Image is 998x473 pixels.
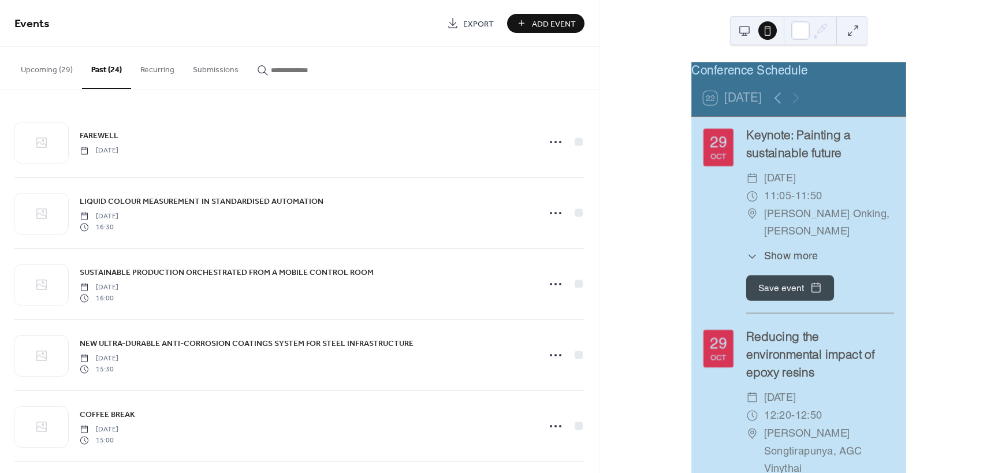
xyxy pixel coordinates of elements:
div: ​ [746,389,758,407]
span: 15:30 [80,364,118,374]
span: - [791,187,795,205]
span: [PERSON_NAME] Onking, [PERSON_NAME] [764,205,894,241]
span: [DATE] [764,389,796,407]
span: [DATE] [80,353,118,364]
div: ​ [746,205,758,223]
span: LIQUID COLOUR MEASUREMENT IN STANDARDISED AUTOMATION [80,196,323,208]
div: 29 [710,336,727,351]
button: Submissions [184,47,248,88]
span: 11:05 [764,187,791,205]
span: 11:50 [795,187,822,205]
a: NEW ULTRA-DURABLE ANTI-CORROSION COATINGS SYSTEM FOR STEEL INFRASTRUCTURE [80,337,414,350]
span: COFFEE BREAK [80,409,135,421]
span: [DATE] [80,146,118,156]
span: - [791,407,795,424]
span: [DATE] [80,211,118,222]
a: SUSTAINABLE PRODUCTION ORCHESTRATED FROM A MOBILE CONTROL ROOM [80,266,374,279]
span: [DATE] [80,424,118,435]
span: 12:50 [795,407,822,424]
div: ​ [746,169,758,187]
span: [DATE] [764,169,796,187]
button: Save event [746,275,834,301]
span: [DATE] [80,282,118,293]
span: 16:00 [80,293,118,303]
div: Oct [710,153,726,161]
button: ​Show more [746,248,818,264]
span: 16:30 [80,222,118,232]
span: Events [14,13,50,35]
button: Upcoming (29) [12,47,82,88]
span: NEW ULTRA-DURABLE ANTI-CORROSION COATINGS SYSTEM FOR STEEL INFRASTRUCTURE [80,338,414,350]
span: Export [463,18,494,30]
span: Show more [764,248,818,264]
div: ​ [746,407,758,424]
span: 15:00 [80,435,118,445]
a: FAREWELL [80,129,118,142]
div: 29 [710,135,727,150]
div: Conference Schedule [691,62,906,80]
div: Oct [710,354,726,362]
div: ​ [746,248,758,264]
button: Add Event [507,14,584,33]
span: FAREWELL [80,130,118,142]
button: Recurring [131,47,184,88]
a: COFFEE BREAK [80,408,135,421]
a: LIQUID COLOUR MEASUREMENT IN STANDARDISED AUTOMATION [80,195,323,208]
a: Export [438,14,502,33]
div: ​ [746,187,758,205]
span: Add Event [532,18,576,30]
button: Past (24) [82,47,131,89]
div: Keynote: Painting a sustainable future [746,126,894,162]
div: Reducing the environmental impact of epoxy resins [746,327,894,381]
span: SUSTAINABLE PRODUCTION ORCHESTRATED FROM A MOBILE CONTROL ROOM [80,267,374,279]
div: ​ [746,424,758,442]
span: 12:20 [764,407,791,424]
